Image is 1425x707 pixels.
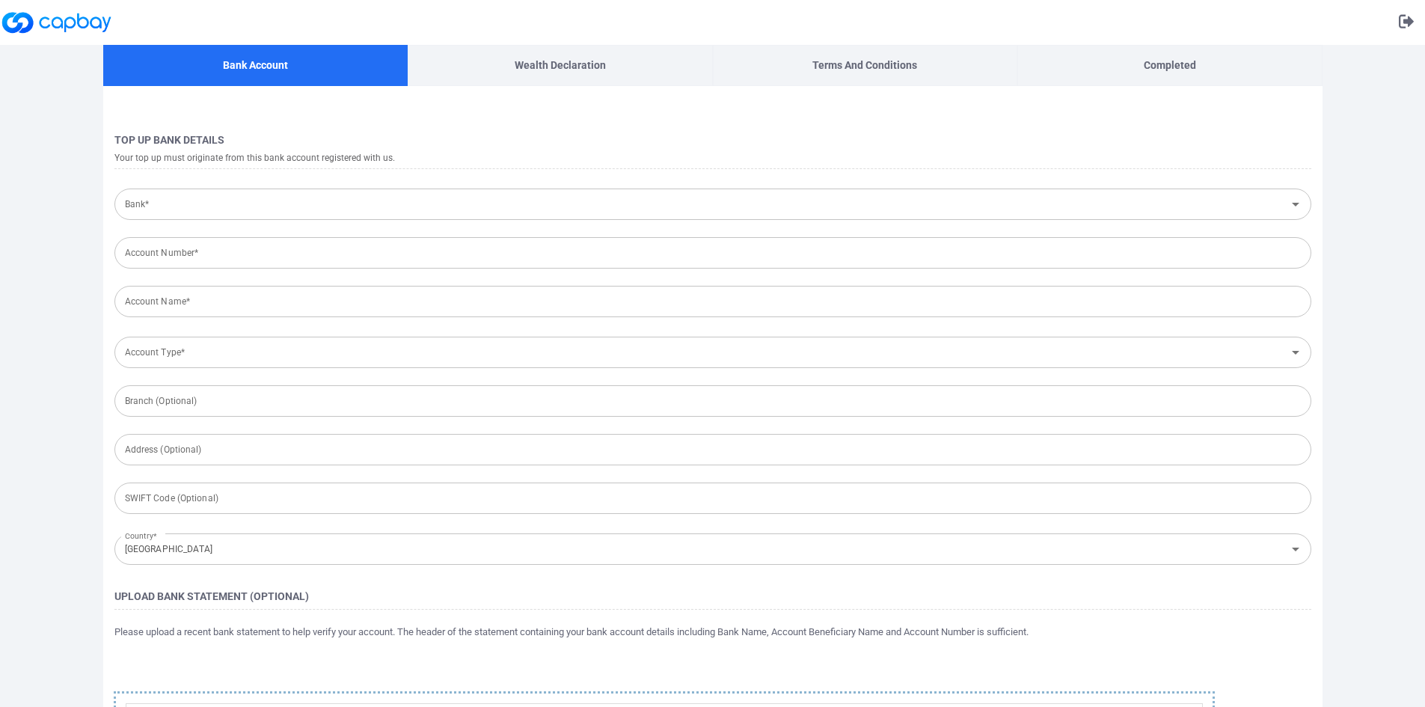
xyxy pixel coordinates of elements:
[114,131,1311,149] h4: Top Up Bank Details
[114,151,1311,165] h5: Your top up must originate from this bank account registered with us.
[114,587,1311,605] h4: Upload Bank Statement (Optional)
[1285,194,1306,215] button: Open
[1144,57,1196,73] p: Completed
[114,625,1029,640] span: Please upload a recent bank statement to help verify your account. The header of the statement co...
[515,57,606,73] p: Wealth Declaration
[223,57,288,73] p: Bank Account
[1285,539,1306,560] button: Open
[812,57,917,73] p: Terms and Conditions
[125,526,157,545] label: Country*
[1285,342,1306,363] button: Open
